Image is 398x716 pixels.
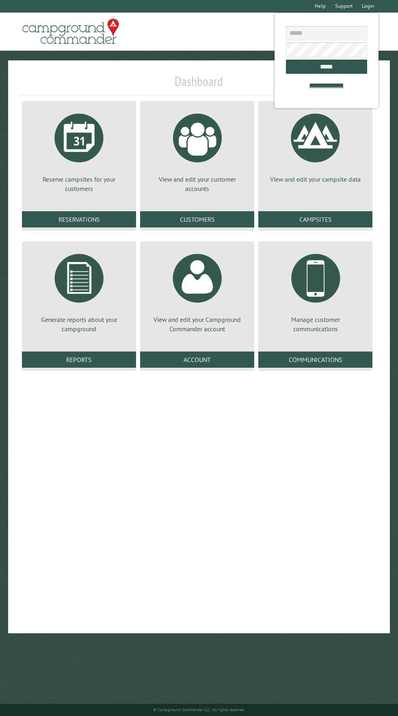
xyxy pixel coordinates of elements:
p: View and edit your Campground Commander account [150,315,244,333]
a: Reports [22,352,136,368]
p: View and edit your customer accounts [150,175,244,193]
p: Generate reports about your campground [32,315,126,333]
p: Manage customer communications [268,315,363,333]
a: Reservations [22,211,136,227]
p: View and edit your campsite data [268,175,363,184]
a: Reserve campsites for your customers [32,107,126,193]
img: Campground Commander [20,16,121,47]
a: Communications [258,352,372,368]
small: © Campground Commander LLC. All rights reserved. [153,707,245,712]
p: Reserve campsites for your customers [32,175,126,193]
a: View and edit your Campground Commander account [150,248,244,333]
a: View and edit your campsite data [268,107,363,184]
a: Account [140,352,254,368]
a: Customers [140,211,254,227]
a: Generate reports about your campground [32,248,126,333]
a: View and edit your customer accounts [150,107,244,193]
h1: Dashboard [20,73,378,96]
a: Manage customer communications [268,248,363,333]
a: Campsites [258,211,372,227]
